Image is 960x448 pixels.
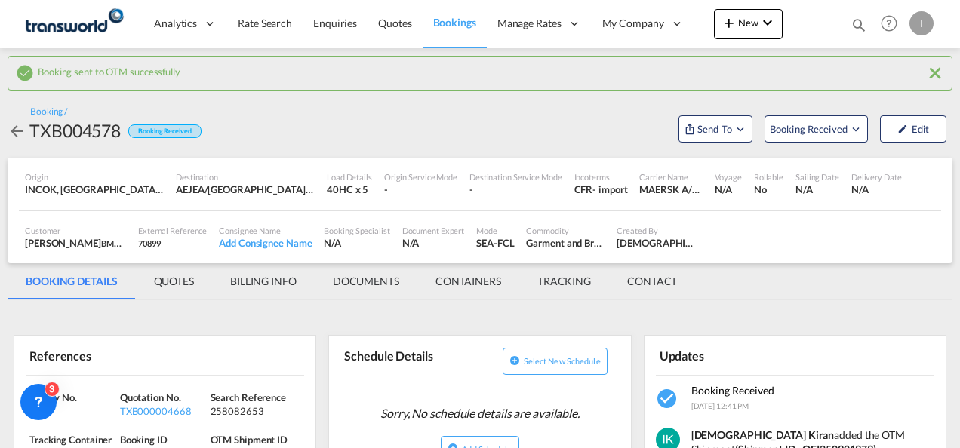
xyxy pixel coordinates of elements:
[120,434,168,446] span: Booking ID
[574,183,593,196] div: CFR
[909,11,934,35] div: I
[720,17,777,29] span: New
[211,434,288,446] span: OTM Shipment ID
[795,183,839,196] div: N/A
[720,14,738,32] md-icon: icon-plus 400-fg
[340,342,477,379] div: Schedule Details
[617,225,695,236] div: Created By
[16,64,34,82] md-icon: icon-checkbox-marked-circle
[926,64,944,82] md-icon: icon-close
[696,121,734,137] span: Send To
[25,183,164,196] div: INCOK, Cochin, India, Indian Subcontinent, Asia Pacific
[770,121,849,137] span: Booking Received
[876,11,902,36] span: Help
[402,225,465,236] div: Document Expert
[238,17,292,29] span: Rate Search
[25,171,164,183] div: Origin
[715,183,741,196] div: N/A
[526,225,605,236] div: Commodity
[639,183,703,196] div: MAERSK A/S / TDWC-DUBAI
[211,404,297,418] div: 258082653
[691,428,835,441] strong: [DEMOGRAPHIC_DATA] Kiran
[851,17,867,33] md-icon: icon-magnify
[754,171,783,183] div: Rollable
[120,404,207,418] div: TXB000004668
[29,404,116,418] div: N/A
[691,384,774,397] span: Booking Received
[880,115,946,143] button: icon-pencilEdit
[38,62,180,78] span: Booking sent to OTM successfully
[526,236,605,250] div: Garment and Brand Tag Fasteners and Accessories
[469,171,562,183] div: Destination Service Mode
[503,348,608,375] button: icon-plus-circleSelect new schedule
[497,16,562,31] span: Manage Rates
[327,171,372,183] div: Load Details
[851,183,902,196] div: N/A
[851,171,902,183] div: Delivery Date
[324,236,389,250] div: N/A
[29,118,121,143] div: TXB004578
[26,342,162,368] div: References
[25,225,126,236] div: Customer
[851,17,867,39] div: icon-magnify
[678,115,752,143] button: Open demo menu
[154,16,197,31] span: Analytics
[327,183,372,196] div: 40HC x 5
[324,225,389,236] div: Booking Specialist
[602,16,664,31] span: My Company
[519,263,609,299] md-tab-item: TRACKING
[8,263,136,299] md-tab-item: BOOKING DETAILS
[715,171,741,183] div: Voyage
[758,14,777,32] md-icon: icon-chevron-down
[384,183,457,196] div: -
[374,399,586,428] span: Sorry, No schedule details are available.
[8,122,26,140] md-icon: icon-arrow-left
[897,124,908,134] md-icon: icon-pencil
[30,106,67,118] div: Booking /
[691,401,749,410] span: [DATE] 12:41 PM
[417,263,519,299] md-tab-item: CONTAINERS
[524,356,601,366] span: Select new schedule
[476,236,514,250] div: SEA-FCL
[639,171,703,183] div: Carrier Name
[25,236,126,250] div: [PERSON_NAME]
[754,183,783,196] div: No
[574,171,628,183] div: Incoterms
[765,115,868,143] button: Open demo menu
[656,342,792,368] div: Updates
[8,263,695,299] md-pagination-wrapper: Use the left and right arrow keys to navigate between tabs
[176,183,315,196] div: AEJEA/Port of Jebel Ali (AEJEA), United Arab Emirates, Asia
[476,225,514,236] div: Mode
[120,391,181,404] span: Quotation No.
[315,263,417,299] md-tab-item: DOCUMENTS
[136,263,212,299] md-tab-item: QUOTES
[212,263,315,299] md-tab-item: BILLING INFO
[617,236,695,250] div: Irishi Kiran
[176,171,315,183] div: Destination
[29,391,77,404] span: Inquiry No.
[211,391,286,404] span: Search Reference
[128,124,201,139] div: Booking Received
[101,237,202,249] span: BMA INTERNATIONAL FZE
[609,263,695,299] md-tab-item: CONTACT
[433,16,476,29] span: Bookings
[384,171,457,183] div: Origin Service Mode
[29,434,112,446] span: Tracking Container
[509,355,520,366] md-icon: icon-plus-circle
[876,11,909,38] div: Help
[313,17,357,29] span: Enquiries
[219,225,312,236] div: Consignee Name
[402,236,465,250] div: N/A
[795,171,839,183] div: Sailing Date
[138,225,207,236] div: External Reference
[219,236,312,250] div: Add Consignee Name
[378,17,411,29] span: Quotes
[138,238,161,248] span: 70899
[714,9,783,39] button: icon-plus 400-fgNewicon-chevron-down
[592,183,627,196] div: - import
[469,183,562,196] div: -
[656,387,680,411] md-icon: icon-checkbox-marked-circle
[23,7,125,41] img: f753ae806dec11f0841701cdfdf085c0.png
[8,118,29,143] div: icon-arrow-left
